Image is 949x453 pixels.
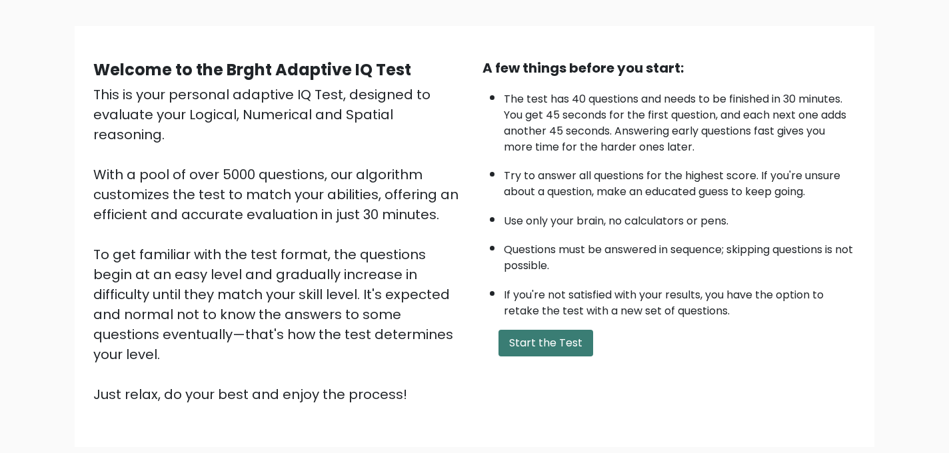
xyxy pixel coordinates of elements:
[504,207,856,229] li: Use only your brain, no calculators or pens.
[504,280,856,319] li: If you're not satisfied with your results, you have the option to retake the test with a new set ...
[504,85,856,155] li: The test has 40 questions and needs to be finished in 30 minutes. You get 45 seconds for the firs...
[93,85,467,404] div: This is your personal adaptive IQ Test, designed to evaluate your Logical, Numerical and Spatial ...
[93,59,411,81] b: Welcome to the Brght Adaptive IQ Test
[482,58,856,78] div: A few things before you start:
[504,161,856,200] li: Try to answer all questions for the highest score. If you're unsure about a question, make an edu...
[504,235,856,274] li: Questions must be answered in sequence; skipping questions is not possible.
[498,330,593,356] button: Start the Test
